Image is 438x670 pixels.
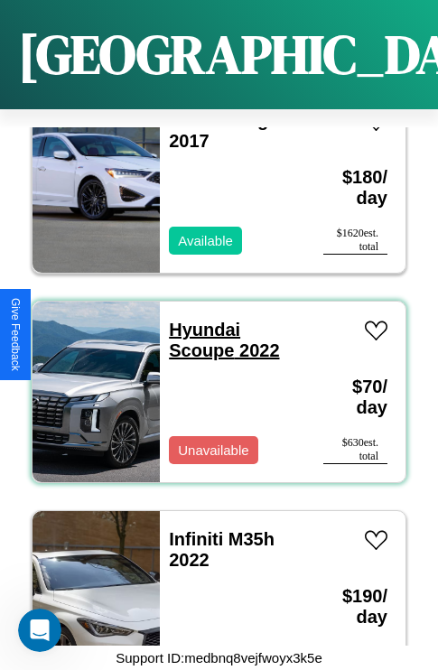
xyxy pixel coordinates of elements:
div: Give Feedback [9,298,22,371]
a: Hyundai Scoupe 2022 [169,320,279,360]
p: Unavailable [178,438,248,462]
h3: $ 190 / day [323,568,387,646]
p: Available [178,228,233,253]
iframe: Intercom live chat [18,609,61,652]
p: Support ID: medbnq8vejfwoyx3k5e [116,646,322,670]
div: $ 630 est. total [323,436,387,464]
div: $ 1620 est. total [323,227,387,255]
h3: $ 180 / day [323,149,387,227]
h3: $ 70 / day [323,358,387,436]
a: Infiniti M35h 2022 [169,529,275,570]
a: Acura Integra 2017 [169,110,285,151]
